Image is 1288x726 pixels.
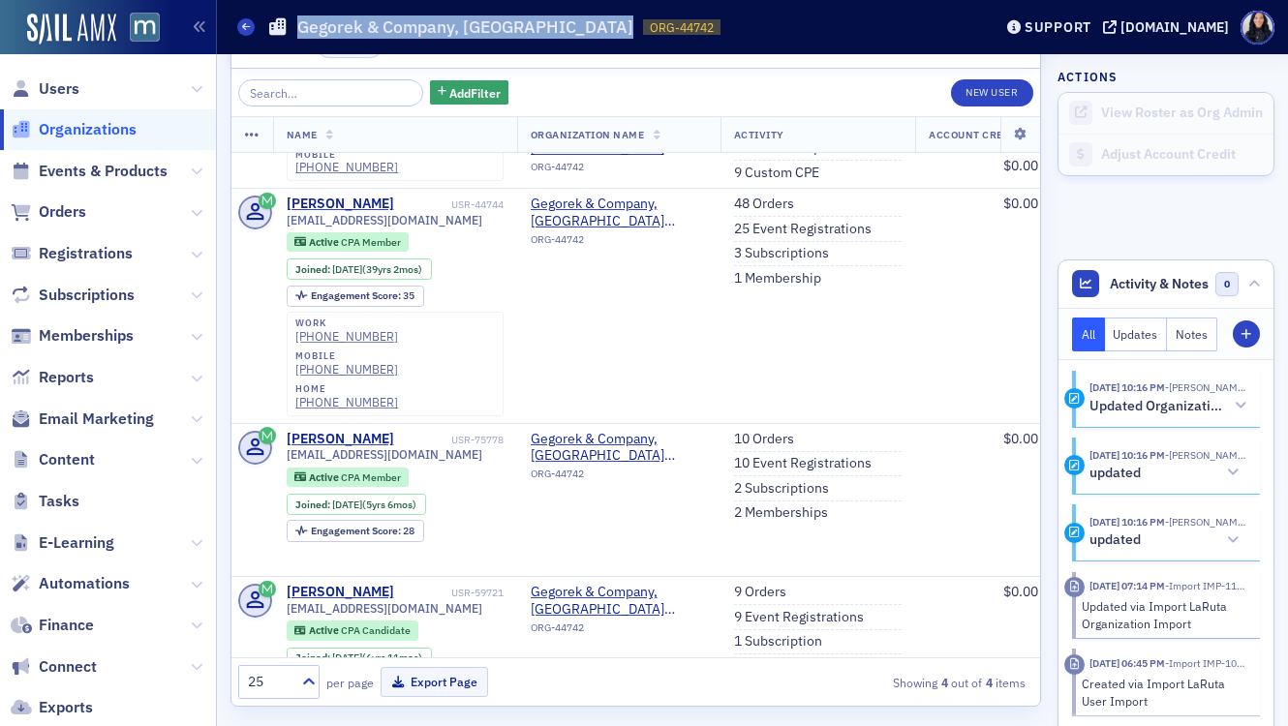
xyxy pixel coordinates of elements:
button: All [1072,318,1105,351]
span: Active [309,623,341,637]
div: ORG-44742 [531,468,707,487]
span: Finance [39,615,94,636]
div: USR-59721 [397,587,504,599]
div: 25 [248,672,291,692]
div: Update [1064,523,1085,543]
div: (5yrs 6mos) [332,499,416,511]
div: Created via Import LaRuta User Import [1082,675,1247,711]
span: Registrations [39,243,133,264]
span: Add Filter [449,84,501,102]
span: Memberships [39,325,134,347]
span: $0.00 [1003,430,1038,447]
img: SailAMX [27,14,116,45]
a: 2 Subscriptions [734,480,829,498]
a: Adjust Account Credit [1058,134,1273,175]
button: Notes [1167,318,1217,351]
img: SailAMX [130,13,160,43]
div: Update [1064,455,1085,475]
div: Engagement Score: 35 [287,286,424,307]
div: Active: Active: CPA Member [287,468,410,487]
strong: 4 [982,674,996,691]
span: Import IMP-1071 [1165,656,1248,670]
span: Activity [734,128,784,141]
span: $0.00 [1003,195,1038,212]
span: CPA Candidate [341,623,411,637]
a: [PHONE_NUMBER] [295,160,398,174]
div: 35 [311,290,414,301]
span: Account Credit [929,128,1021,141]
span: Name [287,128,318,141]
span: Users [39,78,79,100]
a: 10 Orders [734,431,794,448]
span: Organizations [39,119,137,140]
div: Imported Activity [1064,577,1085,597]
div: Imported Activity [1064,654,1085,675]
button: AddFilter [430,80,509,105]
div: [PHONE_NUMBER] [295,329,398,344]
div: Joined: 2018-10-12 00:00:00 [287,648,432,669]
div: 28 [311,526,414,536]
h5: Updated Organization: Gegorek & Company, [GEOGRAPHIC_DATA] ([GEOGRAPHIC_DATA], [GEOGRAPHIC_DATA]) [1089,398,1228,415]
a: 9 Custom CPE [734,165,819,182]
div: ORG-44742 [531,162,707,181]
span: Organization Name [531,128,645,141]
button: [DOMAIN_NAME] [1103,20,1236,34]
a: 2 Memberships [734,504,828,522]
div: Showing out of items [777,674,1026,691]
div: Joined: 1986-07-01 00:00:00 [287,258,432,280]
a: 9 Orders [734,584,786,601]
div: Engagement Score: 28 [287,520,424,541]
a: [PHONE_NUMBER] [295,395,398,409]
span: Gegorek & Company, PA (Queenstown, MD) [531,431,707,465]
button: Updates [1105,318,1168,351]
span: Joined : [295,263,332,276]
span: Connect [39,656,97,678]
span: [EMAIL_ADDRESS][DOMAIN_NAME] [287,213,482,227]
label: per page [326,674,374,691]
span: Exports [39,697,93,718]
div: Active: Active: CPA Candidate [287,620,419,640]
span: $0.00 [1003,157,1038,174]
span: Import IMP-1199 [1165,579,1248,592]
div: ORG-44742 [531,233,707,253]
div: [PHONE_NUMBER] [295,362,398,377]
span: 0 [1215,272,1240,296]
span: $0.00 [1003,583,1038,600]
input: Search… [238,79,423,106]
a: 1 Subscription [734,633,822,650]
div: mobile [295,149,398,161]
div: Support [1025,18,1091,36]
a: Users [11,78,79,100]
span: Gegorek & Company, PA (Queenstown, MD) [531,196,707,229]
span: Orders [39,201,86,223]
span: Joined : [295,499,332,511]
span: [EMAIL_ADDRESS][DOMAIN_NAME] [287,601,482,616]
time: 9/15/2025 10:16 PM [1089,380,1165,394]
div: [PERSON_NAME] [287,431,394,448]
a: Subscriptions [11,285,135,306]
h4: Actions [1058,68,1118,85]
div: Joined: 2020-03-08 00:00:00 [287,494,426,515]
a: Reports [11,367,94,388]
time: 9/15/2025 10:16 PM [1089,515,1165,529]
a: 10 Event Registrations [734,455,872,472]
span: Subscriptions [39,285,135,306]
span: Content [39,449,95,470]
a: [PERSON_NAME] [287,196,394,213]
a: New User [951,79,1032,106]
a: Exports [11,697,93,718]
a: Memberships [11,325,134,347]
a: View Homepage [116,13,160,45]
span: Active [309,235,341,249]
a: Gegorek & Company, [GEOGRAPHIC_DATA] ([GEOGRAPHIC_DATA], [GEOGRAPHIC_DATA]) [531,431,707,465]
button: updated [1089,463,1246,483]
h5: updated [1089,465,1141,482]
a: Email Marketing [11,408,154,430]
div: Updated via Import LaRuta Organization Import [1082,597,1247,633]
span: ORG-44742 [650,19,714,36]
a: 3 Subscriptions [734,245,829,262]
span: Engagement Score : [311,288,403,302]
a: Registrations [11,243,133,264]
